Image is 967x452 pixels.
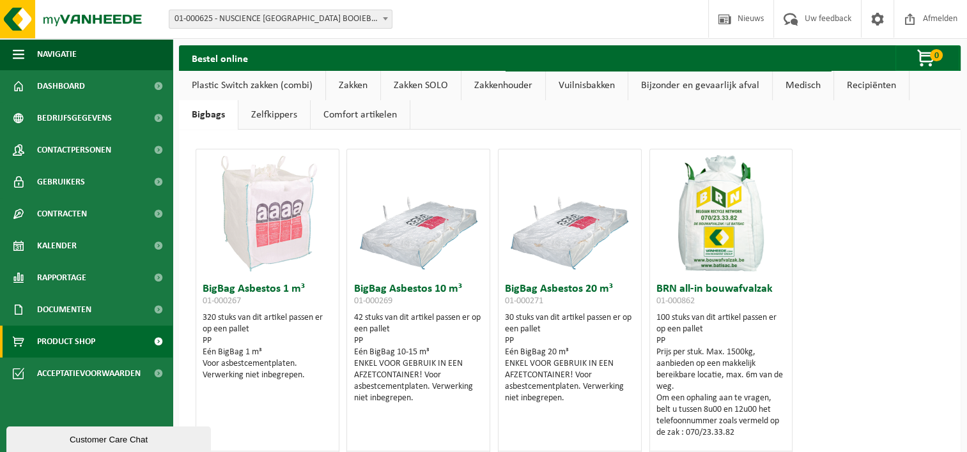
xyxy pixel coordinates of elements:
[505,335,635,347] div: PP
[37,358,141,389] span: Acceptatievoorwaarden
[353,347,483,358] div: Eén BigBag 10-15 m³
[353,283,483,309] h3: BigBag Asbestos 10 m³
[505,358,635,404] div: ENKEL VOOR GEBRUIK IN EEN AFZETCONTAINER! Voor asbestcementplaten. Verwerking niet inbegrepen.
[773,71,833,100] a: Medisch
[353,335,483,347] div: PP
[505,296,543,306] span: 01-000271
[37,166,85,198] span: Gebruikers
[203,312,332,381] div: 320 stuks van dit artikel passen er op een pallet
[203,149,331,277] img: 01-000267
[656,312,786,439] div: 100 stuks van dit artikel passen er op een pallet
[203,335,332,347] div: PP
[37,230,77,262] span: Kalender
[311,100,410,130] a: Comfort artikelen
[657,149,785,277] img: 01-000862
[546,71,628,100] a: Vuilnisbakken
[179,45,261,70] h2: Bestel online
[656,335,786,347] div: PP
[37,262,86,294] span: Rapportage
[656,296,695,306] span: 01-000862
[355,149,483,277] img: 01-000269
[930,49,943,61] span: 0
[37,134,111,166] span: Contactpersonen
[37,198,87,230] span: Contracten
[37,38,77,70] span: Navigatie
[37,326,95,358] span: Product Shop
[37,102,112,134] span: Bedrijfsgegevens
[203,296,241,306] span: 01-000267
[353,312,483,404] div: 42 stuks van dit artikel passen er op een pallet
[169,10,392,28] span: 01-000625 - NUSCIENCE BELGIUM BOOIEBOS - DRONGEN
[628,71,772,100] a: Bijzonder en gevaarlijk afval
[37,294,91,326] span: Documenten
[461,71,545,100] a: Zakkenhouder
[506,149,633,277] img: 01-000271
[353,296,392,306] span: 01-000269
[203,283,332,309] h3: BigBag Asbestos 1 m³
[203,358,332,381] div: Voor asbestcementplaten. Verwerking niet inbegrepen.
[381,71,461,100] a: Zakken SOLO
[37,70,85,102] span: Dashboard
[834,71,909,100] a: Recipiënten
[169,10,392,29] span: 01-000625 - NUSCIENCE BELGIUM BOOIEBOS - DRONGEN
[203,347,332,358] div: Eén BigBag 1 m³
[505,283,635,309] h3: BigBag Asbestos 20 m³
[656,347,786,393] div: Prijs per stuk. Max. 1500kg, aanbieden op een makkelijk bereikbare locatie, max. 6m van de weg.
[326,71,380,100] a: Zakken
[238,100,310,130] a: Zelfkippers
[656,393,786,439] div: Om een ophaling aan te vragen, belt u tussen 8u00 en 12u00 het telefoonnummer zoals vermeld op de...
[6,424,213,452] iframe: chat widget
[505,347,635,358] div: Eén BigBag 20 m³
[895,45,959,71] button: 0
[656,283,786,309] h3: BRN all-in bouwafvalzak
[505,312,635,404] div: 30 stuks van dit artikel passen er op een pallet
[179,100,238,130] a: Bigbags
[353,358,483,404] div: ENKEL VOOR GEBRUIK IN EEN AFZETCONTAINER! Voor asbestcementplaten. Verwerking niet inbegrepen.
[179,71,325,100] a: Plastic Switch zakken (combi)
